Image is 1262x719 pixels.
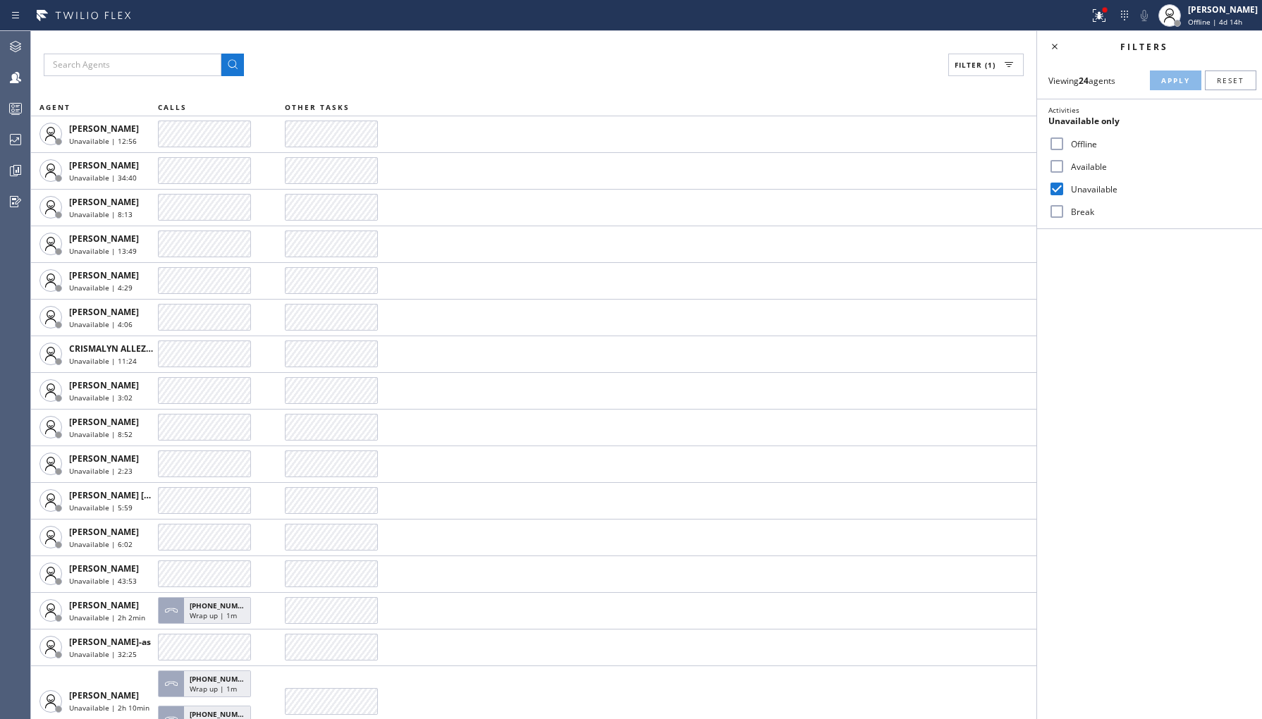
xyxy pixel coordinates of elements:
label: Break [1065,206,1251,218]
span: Unavailable | 4:06 [69,319,133,329]
span: [PERSON_NAME] [69,599,139,611]
input: Search Agents [44,54,221,76]
span: Unavailable | 5:59 [69,503,133,512]
label: Unavailable [1065,183,1251,195]
span: Unavailable | 3:02 [69,393,133,402]
button: Reset [1205,70,1256,90]
span: Filters [1120,41,1168,53]
span: Unavailable | 43:53 [69,576,137,586]
span: Offline | 4d 14h [1188,17,1242,27]
span: Unavailable | 2h 10min [69,703,149,713]
span: Unavailable only [1048,115,1120,127]
span: Reset [1217,75,1244,85]
span: [PERSON_NAME] [69,123,139,135]
span: [PERSON_NAME] [69,563,139,574]
span: Unavailable | 2h 2min [69,613,145,622]
span: [PERSON_NAME] [69,233,139,245]
span: Wrap up | 1m [190,610,237,620]
span: CRISMALYN ALLEZER [69,343,157,355]
span: Unavailable | 8:13 [69,209,133,219]
span: Unavailable | 12:56 [69,136,137,146]
span: [PERSON_NAME] [69,269,139,281]
span: CALLS [158,102,187,112]
label: Available [1065,161,1251,173]
span: Apply [1161,75,1190,85]
div: Activities [1048,105,1251,115]
span: [PERSON_NAME] [69,379,139,391]
span: [PERSON_NAME] [69,453,139,465]
button: Filter (1) [948,54,1024,76]
span: Unavailable | 2:23 [69,466,133,476]
span: [PERSON_NAME] [69,689,139,701]
span: AGENT [39,102,71,112]
span: Unavailable | 11:24 [69,356,137,366]
span: [PERSON_NAME] [69,416,139,428]
span: [PERSON_NAME] [69,306,139,318]
span: [PHONE_NUMBER] [190,709,254,719]
button: [PHONE_NUMBER]Wrap up | 1m [158,666,255,701]
span: OTHER TASKS [285,102,350,112]
button: [PHONE_NUMBER]Wrap up | 1m [158,593,255,628]
span: [PHONE_NUMBER] [190,601,254,610]
span: Unavailable | 4:29 [69,283,133,293]
span: Unavailable | 13:49 [69,246,137,256]
span: Unavailable | 8:52 [69,429,133,439]
span: [PERSON_NAME] [PERSON_NAME] [69,489,211,501]
label: Offline [1065,138,1251,150]
span: [PHONE_NUMBER] [190,674,254,684]
div: [PERSON_NAME] [1188,4,1258,16]
span: [PERSON_NAME] [69,196,139,208]
span: Unavailable | 34:40 [69,173,137,183]
span: Unavailable | 32:25 [69,649,137,659]
button: Mute [1134,6,1154,25]
strong: 24 [1079,75,1089,87]
span: [PERSON_NAME]-as [69,636,151,648]
span: Filter (1) [955,60,995,70]
span: Wrap up | 1m [190,684,237,694]
span: [PERSON_NAME] [69,526,139,538]
button: Apply [1150,70,1201,90]
span: [PERSON_NAME] [69,159,139,171]
span: Unavailable | 6:02 [69,539,133,549]
span: Viewing agents [1048,75,1115,87]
